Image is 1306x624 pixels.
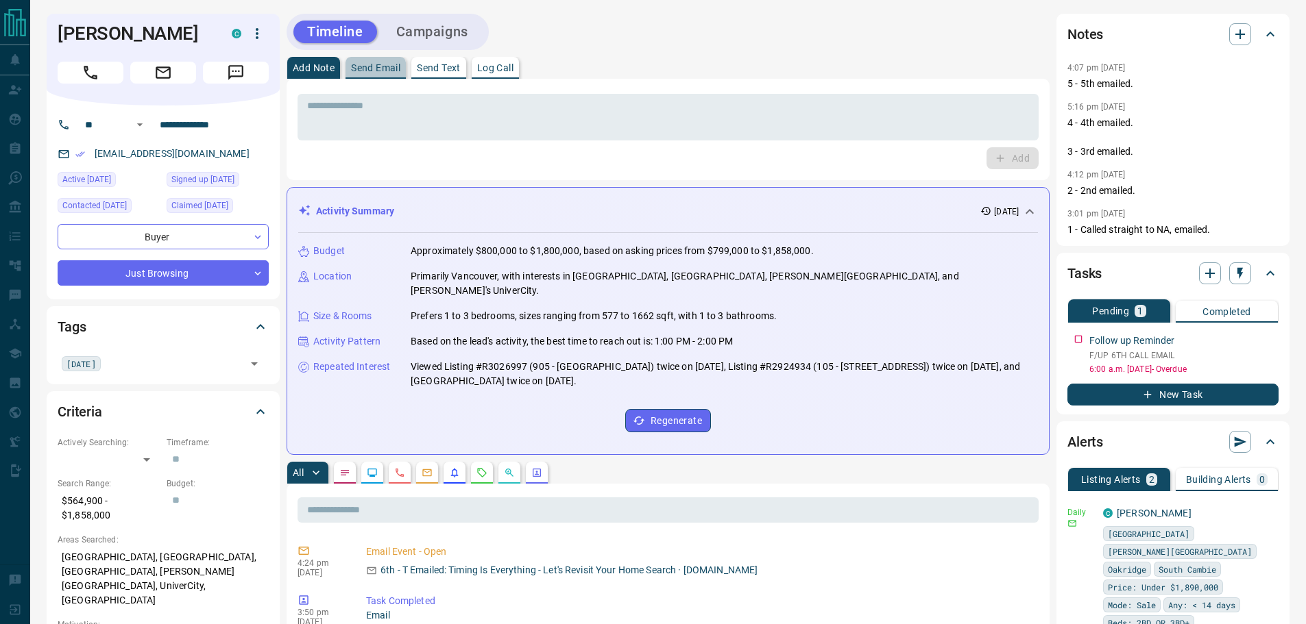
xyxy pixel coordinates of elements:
p: 4:24 pm [298,558,346,568]
p: 4:07 pm [DATE] [1067,63,1126,73]
button: Open [132,116,148,133]
h2: Criteria [58,401,102,423]
p: Timeframe: [167,436,269,449]
svg: Email [1067,519,1077,528]
button: New Task [1067,384,1279,405]
p: Pending [1092,306,1129,316]
button: Timeline [293,21,377,43]
p: 5 - 5th emailed. [1067,77,1279,91]
p: Areas Searched: [58,534,269,546]
p: [DATE] [994,205,1019,218]
svg: Opportunities [504,467,515,478]
button: Campaigns [383,21,482,43]
p: Location [313,269,352,284]
p: Budget [313,244,345,258]
div: Notes [1067,18,1279,51]
span: Call [58,62,123,84]
div: Sun Sep 07 2025 [58,172,160,191]
p: [DATE] [298,568,346,577]
span: Signed up [DATE] [171,173,234,186]
p: Search Range: [58,477,160,490]
p: 6th - T Emailed: Timing Is Everything - Let's Revisit Your Home Search · [DOMAIN_NAME] [380,563,758,577]
p: 5:16 pm [DATE] [1067,102,1126,112]
p: Repeated Interest [313,360,390,374]
p: Size & Rooms [313,309,372,323]
p: 0 [1259,475,1265,484]
p: Actively Searching: [58,436,160,449]
p: Listing Alerts [1081,475,1141,484]
svg: Listing Alerts [449,467,460,478]
span: Any: < 14 days [1168,598,1235,612]
p: Email [366,608,1033,623]
h2: Tags [58,316,86,338]
svg: Lead Browsing Activity [367,467,378,478]
p: 3:50 pm [298,608,346,617]
span: Message [203,62,269,84]
a: [EMAIL_ADDRESS][DOMAIN_NAME] [95,148,250,159]
svg: Calls [394,467,405,478]
p: Activity Summary [316,204,394,219]
div: Buyer [58,224,269,249]
svg: Emails [422,467,433,478]
p: Task Completed [366,594,1033,608]
h2: Tasks [1067,262,1102,284]
span: Price: Under $1,890,000 [1108,580,1218,594]
button: Open [245,354,264,373]
p: Log Call [477,63,513,73]
p: Add Note [293,63,335,73]
p: [GEOGRAPHIC_DATA], [GEOGRAPHIC_DATA], [GEOGRAPHIC_DATA], [PERSON_NAME][GEOGRAPHIC_DATA], UniverCi... [58,546,269,612]
p: Approximately $800,000 to $1,800,000, based on asking prices from $799,000 to $1,858,000. [411,244,814,258]
p: Building Alerts [1186,475,1251,484]
span: [GEOGRAPHIC_DATA] [1108,527,1189,540]
div: Activity Summary[DATE] [298,199,1038,224]
p: Daily [1067,506,1095,519]
p: 4:12 pm [DATE] [1067,170,1126,179]
svg: Requests [476,467,487,478]
p: Based on the lead's activity, the best time to reach out is: 1:00 PM - 2:00 PM [411,334,733,349]
p: 2 - 2nd emailed. [1067,184,1279,198]
p: Viewed Listing #R3026997 (905 - [GEOGRAPHIC_DATA]) twice on [DATE], Listing #R2924934 (105 - [STR... [411,360,1038,388]
svg: Agent Actions [531,467,542,478]
p: 4 - 4th emailed. 3 - 3rd emailed. [1067,116,1279,159]
p: 3:01 pm [DATE] [1067,209,1126,219]
div: Tags [58,310,269,343]
svg: Email Verified [75,149,85,159]
span: Contacted [DATE] [62,199,127,212]
p: Send Text [417,63,461,73]
p: Activity Pattern [313,334,380,349]
p: Prefers 1 to 3 bedrooms, sizes ranging from 577 to 1662 sqft, with 1 to 3 bathrooms. [411,309,777,323]
svg: Notes [339,467,350,478]
h2: Alerts [1067,431,1103,453]
p: Email Event - Open [366,545,1033,559]
div: condos.ca [1103,508,1113,518]
p: 6:00 a.m. [DATE] - Overdue [1089,363,1279,375]
div: Alerts [1067,425,1279,458]
div: Tue Aug 26 2025 [167,198,269,217]
div: Criteria [58,395,269,428]
span: Mode: Sale [1108,598,1156,612]
p: Primarily Vancouver, with interests in [GEOGRAPHIC_DATA], [GEOGRAPHIC_DATA], [PERSON_NAME][GEOGRA... [411,269,1038,298]
span: South Cambie [1159,562,1216,576]
p: Follow up Reminder [1089,334,1174,348]
span: [PERSON_NAME][GEOGRAPHIC_DATA] [1108,545,1252,558]
span: Oakridge [1108,562,1146,576]
p: All [293,468,304,477]
div: Tasks [1067,257,1279,290]
div: Just Browsing [58,260,269,286]
div: Tue Aug 26 2025 [58,198,160,217]
div: Tue Aug 26 2025 [167,172,269,191]
p: F/UP 6TH CALL EMAIL [1089,349,1279,362]
button: Regenerate [625,409,711,432]
span: [DATE] [66,357,96,371]
p: $564,900 - $1,858,000 [58,490,160,527]
p: Budget: [167,477,269,490]
span: Active [DATE] [62,173,111,186]
h2: Notes [1067,23,1103,45]
h1: [PERSON_NAME] [58,23,211,45]
p: 1 - Called straight to NA, emailed. [1067,223,1279,237]
p: Send Email [351,63,400,73]
span: Email [130,62,196,84]
div: condos.ca [232,29,241,38]
p: 2 [1149,475,1154,484]
a: [PERSON_NAME] [1117,508,1192,519]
